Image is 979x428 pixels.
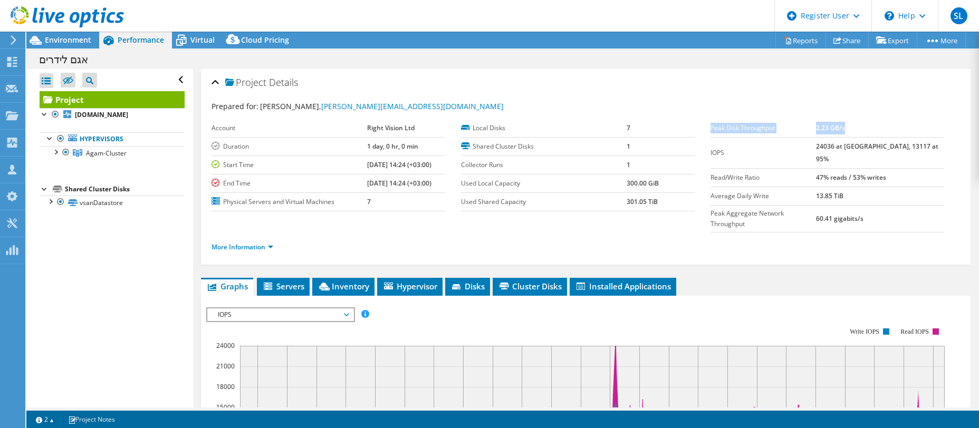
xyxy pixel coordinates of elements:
label: Collector Runs [461,160,627,170]
span: Environment [45,35,91,45]
b: 2.23 GB/s [816,123,845,132]
h1: אגם לידרים [34,54,104,65]
label: Peak Aggregate Network Throughput [711,208,816,229]
a: Reports [775,32,826,48]
b: 1 [627,160,630,169]
label: End Time [212,178,367,189]
a: 2 [28,413,61,426]
label: Shared Cluster Disks [461,141,627,152]
b: 300.00 GiB [627,179,659,188]
a: More Information [212,242,273,251]
text: 15000 [216,403,235,412]
div: Shared Cluster Disks [65,183,185,196]
b: 47% reads / 53% writes [816,173,886,182]
span: SL [951,7,967,24]
a: Share [826,32,869,48]
text: Read IOPS [900,328,929,335]
a: Project Notes [61,413,122,426]
b: [DATE] 14:24 (+03:00) [367,179,431,188]
span: Hypervisor [382,281,437,291]
a: Export [868,32,917,48]
b: 7 [367,197,371,206]
span: Agam-Cluster [86,149,127,158]
span: Graphs [206,281,248,291]
label: Physical Servers and Virtual Machines [212,197,367,207]
span: Details [269,76,298,89]
span: Cloud Pricing [241,35,289,45]
b: 24036 at [GEOGRAPHIC_DATA], 13117 at 95% [816,142,938,163]
a: Hypervisors [40,132,185,146]
span: Performance [118,35,164,45]
text: 24000 [216,341,235,350]
a: More [917,32,966,48]
label: Peak Disk Throughput [711,123,816,133]
span: [PERSON_NAME], [260,101,504,111]
span: Virtual [190,35,215,45]
span: IOPS [213,308,348,321]
label: Used Shared Capacity [461,197,627,207]
span: Disks [450,281,485,291]
a: [PERSON_NAME][EMAIL_ADDRESS][DOMAIN_NAME] [321,101,504,111]
text: Write IOPS [850,328,879,335]
text: 18000 [216,382,235,391]
label: IOPS [711,148,816,158]
a: Agam-Cluster [40,146,185,160]
label: Used Local Capacity [461,178,627,189]
text: 21000 [216,362,235,371]
b: 1 day, 0 hr, 0 min [367,142,418,151]
span: Cluster Disks [498,281,562,291]
b: Right Vision Ltd [367,123,415,132]
label: Duration [212,141,367,152]
a: Project [40,91,185,108]
label: Local Disks [461,123,627,133]
b: 301.05 TiB [627,197,658,206]
b: 60.41 gigabits/s [816,214,863,223]
a: [DOMAIN_NAME] [40,108,185,122]
label: Prepared for: [212,101,258,111]
a: vsanDatastore [40,196,185,209]
span: Installed Applications [575,281,671,291]
label: Start Time [212,160,367,170]
b: [DOMAIN_NAME] [75,110,128,119]
b: 7 [627,123,630,132]
span: Servers [262,281,304,291]
label: Read/Write Ratio [711,172,816,183]
label: Average Daily Write [711,191,816,201]
b: [DATE] 14:24 (+03:00) [367,160,431,169]
b: 1 [627,142,630,151]
label: Account [212,123,367,133]
svg: \n [885,11,894,21]
span: Project [225,77,266,88]
span: Inventory [318,281,369,291]
b: 13.85 TiB [816,191,843,200]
